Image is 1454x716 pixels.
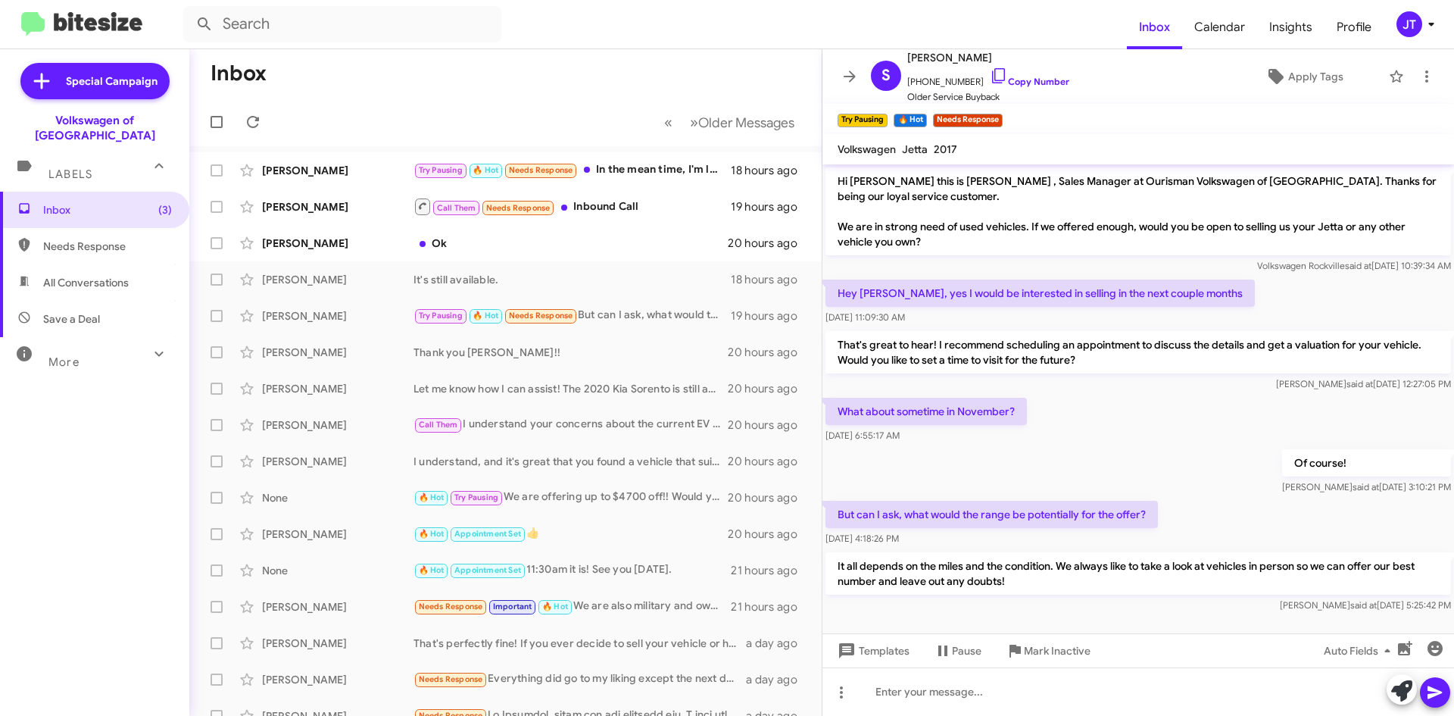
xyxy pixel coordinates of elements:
[731,308,810,324] div: 19 hours ago
[542,602,568,611] span: 🔥 Hot
[825,501,1158,528] p: But can I ask, what would the range be potentially for the offer?
[413,561,731,579] div: 11:30am it is! See you [DATE].
[473,311,498,320] span: 🔥 Hot
[419,529,445,539] span: 🔥 Hot
[731,563,810,578] div: 21 hours ago
[1226,63,1381,90] button: Apply Tags
[1325,5,1384,49] span: Profile
[1346,378,1373,389] span: said at
[413,525,728,542] div: 👍
[413,671,746,688] div: Everything did go to my liking except the next day the check engine light to the lotus came on an...
[413,454,728,469] div: I understand, and it's great that you found a vehicle that suits your needs. If anything changes,...
[262,636,413,651] div: [PERSON_NAME]
[681,107,803,138] button: Next
[1282,449,1451,477] p: Of course!
[262,308,413,324] div: [PERSON_NAME]
[728,490,810,505] div: 20 hours ago
[262,490,413,505] div: None
[728,236,810,251] div: 20 hours ago
[731,163,810,178] div: 18 hours ago
[655,107,682,138] button: Previous
[43,202,172,217] span: Inbox
[262,454,413,469] div: [PERSON_NAME]
[419,602,483,611] span: Needs Response
[43,239,172,254] span: Needs Response
[48,355,80,369] span: More
[1324,637,1396,664] span: Auto Fields
[454,565,521,575] span: Appointment Set
[66,73,158,89] span: Special Campaign
[454,492,498,502] span: Try Pausing
[1127,5,1182,49] span: Inbox
[994,637,1103,664] button: Mark Inactive
[419,165,463,175] span: Try Pausing
[419,565,445,575] span: 🔥 Hot
[413,381,728,396] div: Let me know how I can assist! The 2020 Kia Sorento is still available!
[825,280,1255,307] p: Hey [PERSON_NAME], yes I would be interested in selling in the next couple months
[413,345,728,360] div: Thank you [PERSON_NAME]!!
[838,142,896,156] span: Volkswagen
[1384,11,1437,37] button: JT
[1396,11,1422,37] div: JT
[1345,260,1371,271] span: said at
[1312,637,1409,664] button: Auto Fields
[183,6,501,42] input: Search
[907,67,1069,89] span: [PHONE_NUMBER]
[1182,5,1257,49] span: Calendar
[922,637,994,664] button: Pause
[262,163,413,178] div: [PERSON_NAME]
[952,637,981,664] span: Pause
[509,165,573,175] span: Needs Response
[746,636,810,651] div: a day ago
[731,199,810,214] div: 19 hours ago
[934,142,957,156] span: 2017
[262,672,413,687] div: [PERSON_NAME]
[1350,599,1377,611] span: said at
[728,381,810,396] div: 20 hours ago
[1276,378,1451,389] span: [PERSON_NAME] [DATE] 12:27:05 PM
[664,113,672,132] span: «
[728,527,810,542] div: 20 hours ago
[1282,481,1451,492] span: [PERSON_NAME] [DATE] 3:10:21 PM
[413,307,731,324] div: But can I ask, what would the range be potentially for the offer?
[728,345,810,360] div: 20 hours ago
[907,48,1069,67] span: [PERSON_NAME]
[825,430,900,441] span: [DATE] 6:55:17 AM
[437,203,476,213] span: Call Them
[825,331,1451,374] p: That's great to hear! I recommend scheduling an appointment to discuss the details and get a valu...
[43,311,100,327] span: Save a Deal
[825,167,1451,255] p: Hi [PERSON_NAME] this is [PERSON_NAME] , Sales Manager at Ourisman Volkswagen of [GEOGRAPHIC_DATA...
[509,311,573,320] span: Needs Response
[262,199,413,214] div: [PERSON_NAME]
[473,165,498,175] span: 🔥 Hot
[1257,5,1325,49] a: Insights
[413,636,746,651] div: That's perfectly fine! If you ever decide to sell your vehicle or have questions, feel free to re...
[838,114,888,127] small: Try Pausing
[1257,260,1451,271] span: Volkswagen Rockville [DATE] 10:39:34 AM
[825,398,1027,425] p: What about sometime in November?
[48,167,92,181] span: Labels
[698,114,794,131] span: Older Messages
[413,272,731,287] div: It's still available.
[1024,637,1090,664] span: Mark Inactive
[731,272,810,287] div: 18 hours ago
[486,203,551,213] span: Needs Response
[728,417,810,433] div: 20 hours ago
[731,599,810,614] div: 21 hours ago
[454,529,521,539] span: Appointment Set
[419,420,458,430] span: Call Them
[493,602,532,611] span: Important
[419,311,463,320] span: Try Pausing
[419,674,483,684] span: Needs Response
[933,114,1003,127] small: Needs Response
[262,563,413,578] div: None
[419,492,445,502] span: 🔥 Hot
[262,599,413,614] div: [PERSON_NAME]
[413,598,731,615] div: We are also military and own other VWs bc I know they have the loyalty discount.
[413,236,728,251] div: Ok
[907,89,1069,105] span: Older Service Buyback
[881,64,891,88] span: S
[413,161,731,179] div: In the mean time, I'm looking for an Atlas SE w/ tech with Beige interior. (No green or red exter...
[262,345,413,360] div: [PERSON_NAME]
